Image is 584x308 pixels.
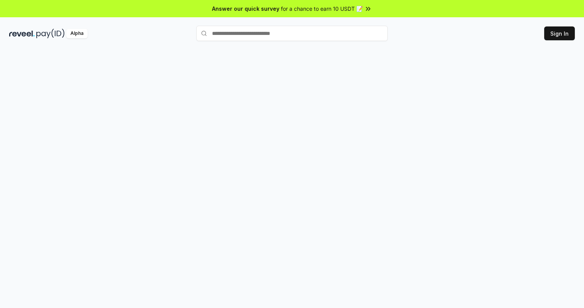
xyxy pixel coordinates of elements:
span: for a chance to earn 10 USDT 📝 [281,5,363,13]
img: pay_id [36,29,65,38]
span: Answer our quick survey [212,5,279,13]
button: Sign In [544,26,575,40]
div: Alpha [66,29,88,38]
img: reveel_dark [9,29,35,38]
